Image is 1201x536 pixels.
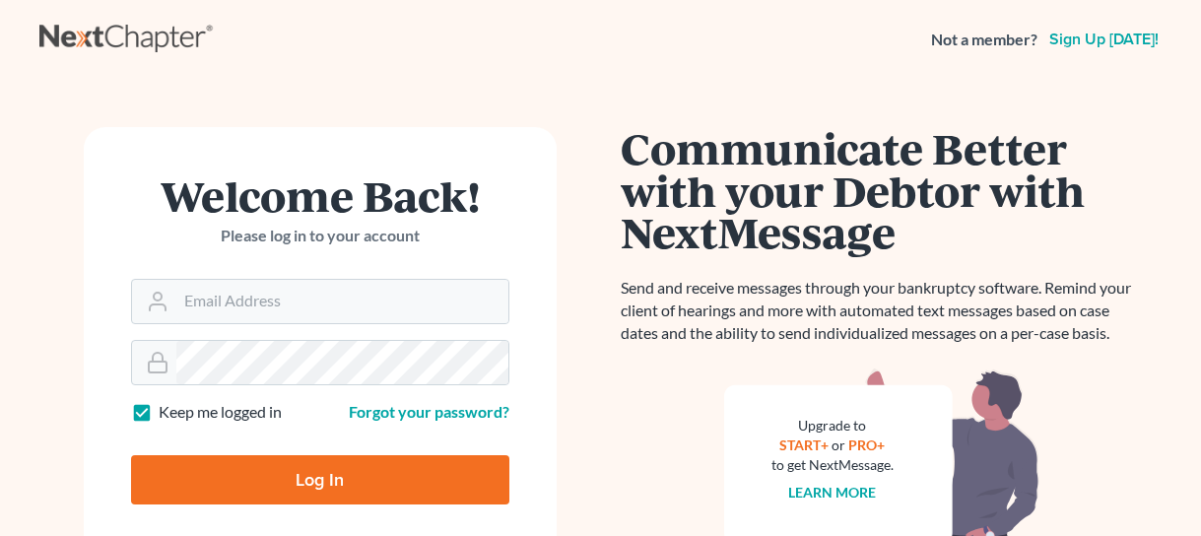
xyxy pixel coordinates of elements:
[788,484,876,501] a: Learn more
[621,277,1143,345] p: Send and receive messages through your bankruptcy software. Remind your client of hearings and mo...
[131,455,509,504] input: Log In
[779,436,829,453] a: START+
[131,174,509,217] h1: Welcome Back!
[848,436,885,453] a: PRO+
[931,29,1037,51] strong: Not a member?
[771,455,894,475] div: to get NextMessage.
[1045,32,1163,47] a: Sign up [DATE]!
[131,225,509,247] p: Please log in to your account
[621,127,1143,253] h1: Communicate Better with your Debtor with NextMessage
[159,401,282,424] label: Keep me logged in
[349,402,509,421] a: Forgot your password?
[176,280,508,323] input: Email Address
[832,436,845,453] span: or
[771,416,894,435] div: Upgrade to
